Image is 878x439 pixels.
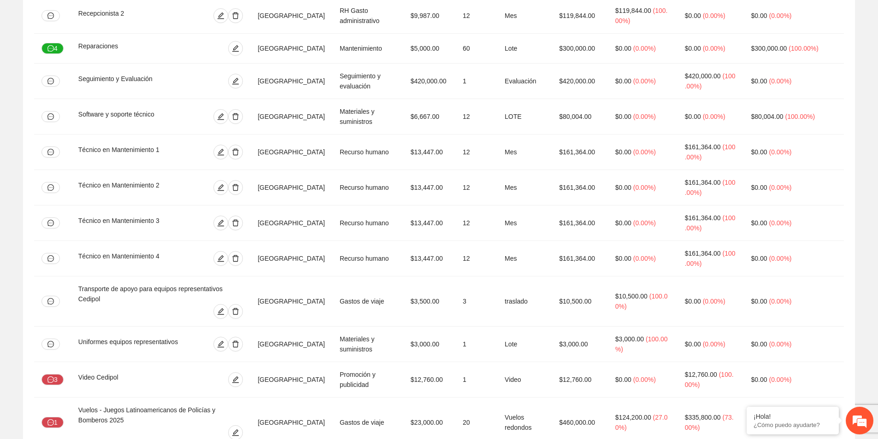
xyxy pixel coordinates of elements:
[685,414,721,421] span: $335,800.00
[214,12,228,19] span: edit
[332,362,403,398] td: Promoción y publicidad
[78,145,187,159] div: Técnico en Mantenimiento 1
[497,64,552,99] td: Evaluación
[250,170,332,205] td: [GEOGRAPHIC_DATA]
[214,308,228,315] span: edit
[552,99,608,135] td: $80,004.00
[41,374,64,385] button: message3
[685,214,736,232] span: ( 100.00% )
[403,362,455,398] td: $12,760.00
[403,241,455,276] td: $13,447.00
[769,148,791,156] span: ( 0.00% )
[615,184,631,191] span: $0.00
[228,8,243,23] button: delete
[47,341,54,347] span: message
[332,205,403,241] td: Recurso humano
[228,251,243,266] button: delete
[703,12,725,19] span: ( 0.00% )
[497,241,552,276] td: Mes
[751,184,767,191] span: $0.00
[229,184,242,191] span: delete
[250,34,332,64] td: [GEOGRAPHIC_DATA]
[403,64,455,99] td: $420,000.00
[332,276,403,327] td: Gastos de viaje
[47,255,54,262] span: message
[785,113,815,120] span: ( 100.00% )
[332,99,403,135] td: Materiales y suministros
[497,276,552,327] td: traslado
[229,376,242,383] span: edit
[769,298,791,305] span: ( 0.00% )
[552,241,608,276] td: $161,364.00
[615,335,644,343] span: $3,000.00
[213,109,228,124] button: edit
[769,184,791,191] span: ( 0.00% )
[47,149,54,155] span: message
[703,298,725,305] span: ( 0.00% )
[214,255,228,262] span: edit
[615,77,631,85] span: $0.00
[41,253,60,264] button: message
[229,77,242,85] span: edit
[41,339,60,350] button: message
[552,362,608,398] td: $12,760.00
[228,216,243,230] button: delete
[455,241,497,276] td: 12
[41,76,60,87] button: message
[229,45,242,52] span: edit
[41,10,60,21] button: message
[47,45,54,53] span: message
[685,179,721,186] span: $161,364.00
[633,148,656,156] span: ( 0.00% )
[403,99,455,135] td: $6,667.00
[552,34,608,64] td: $300,000.00
[214,184,228,191] span: edit
[455,327,497,362] td: 1
[229,12,242,19] span: delete
[47,184,54,191] span: message
[250,327,332,362] td: [GEOGRAPHIC_DATA]
[78,337,196,351] div: Uniformes equipos representativos
[228,304,243,319] button: delete
[229,113,242,120] span: delete
[685,250,736,267] span: ( 100.00% )
[552,135,608,170] td: $161,364.00
[228,180,243,195] button: delete
[41,182,60,193] button: message
[685,72,721,80] span: $420,000.00
[250,362,332,398] td: [GEOGRAPHIC_DATA]
[685,143,736,161] span: ( 100.00% )
[769,12,791,19] span: ( 0.00% )
[497,327,552,362] td: Lote
[751,148,767,156] span: $0.00
[497,99,552,135] td: LOTE
[403,205,455,241] td: $13,447.00
[615,7,651,14] span: $119,844.00
[751,219,767,227] span: $0.00
[332,327,403,362] td: Materiales y suministros
[48,47,155,59] div: Chatee con nosotros ahora
[250,241,332,276] td: [GEOGRAPHIC_DATA]
[633,376,656,383] span: ( 0.00% )
[615,148,631,156] span: $0.00
[78,405,243,425] div: Vuelos - Juegos Latinoamericanos de Policías y Bomberos 2025
[615,335,668,353] span: ( 100.00% )
[213,145,228,159] button: edit
[455,170,497,205] td: 12
[633,77,656,85] span: ( 0.00% )
[213,8,228,23] button: edit
[228,74,243,88] button: edit
[229,219,242,227] span: delete
[41,111,60,122] button: message
[332,64,403,99] td: Seguimiento y evaluación
[769,219,791,227] span: ( 0.00% )
[229,255,242,262] span: delete
[615,45,631,52] span: $0.00
[403,170,455,205] td: $13,447.00
[228,41,243,56] button: edit
[250,205,332,241] td: [GEOGRAPHIC_DATA]
[497,362,552,398] td: Video
[47,376,54,384] span: message
[78,74,190,88] div: Seguimiento y Evaluación
[5,252,176,284] textarea: Escriba su mensaje y pulse “Intro”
